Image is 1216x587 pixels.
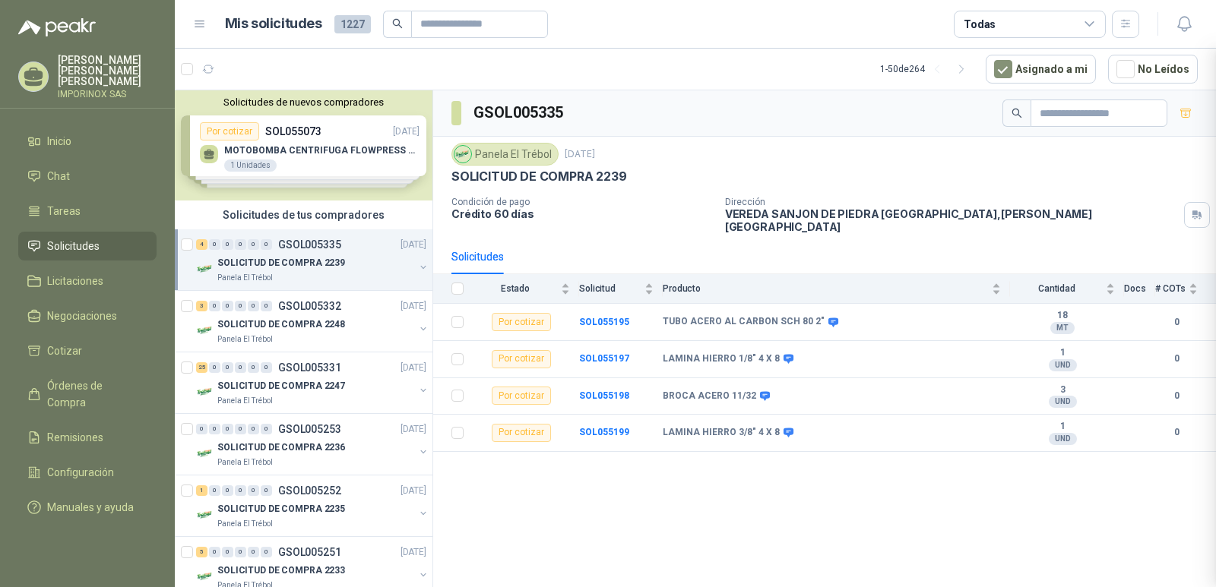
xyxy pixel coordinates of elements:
[18,162,157,191] a: Chat
[18,197,157,226] a: Tareas
[18,301,157,330] a: Negociaciones
[47,238,100,254] span: Solicitudes
[964,16,996,33] div: Todas
[18,127,157,156] a: Inicio
[47,499,134,516] span: Manuales y ayuda
[47,133,71,150] span: Inicio
[58,55,157,87] p: [PERSON_NAME] [PERSON_NAME] [PERSON_NAME]
[47,308,117,324] span: Negociaciones
[18,423,157,452] a: Remisiones
[18,336,157,365] a: Cotizar
[58,90,157,99] p: IMPORINOX SAS
[47,168,70,185] span: Chat
[47,464,114,481] span: Configuración
[47,203,81,219] span: Tareas
[18,493,157,522] a: Manuales y ayuda
[18,458,157,487] a: Configuración
[392,18,403,29] span: search
[334,15,371,33] span: 1227
[18,18,96,36] img: Logo peakr
[225,13,322,35] h1: Mis solicitudes
[18,267,157,295] a: Licitaciones
[18,371,157,417] a: Órdenes de Compra
[47,273,103,289] span: Licitaciones
[18,232,157,260] a: Solicitudes
[47,342,82,359] span: Cotizar
[47,429,103,446] span: Remisiones
[47,377,142,411] span: Órdenes de Compra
